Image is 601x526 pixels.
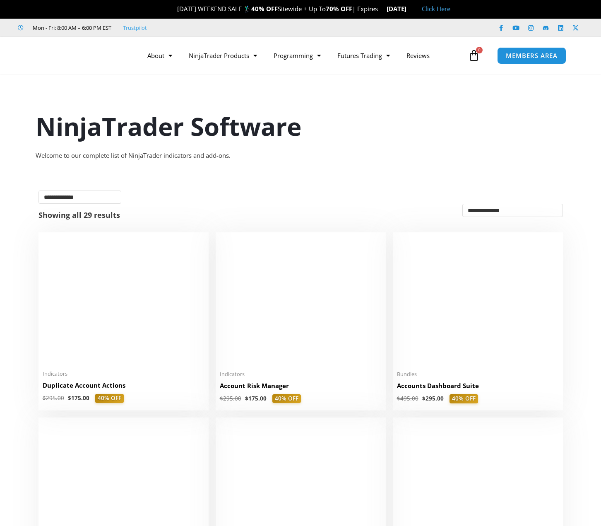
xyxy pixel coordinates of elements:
select: Shop order [462,204,563,217]
span: $ [68,394,71,402]
a: Duplicate Account Actions [43,381,204,394]
span: $ [220,395,223,402]
span: $ [422,395,426,402]
img: ⌛ [378,6,385,12]
img: Account Risk Manager [220,236,382,365]
span: MEMBERS AREA [506,53,558,59]
a: About [139,46,180,65]
h1: NinjaTrader Software [36,109,565,144]
a: Trustpilot [123,23,147,33]
span: 40% OFF [95,394,124,403]
span: 40% OFF [450,394,478,403]
a: NinjaTrader Products [180,46,265,65]
bdi: 175.00 [68,394,89,402]
span: Mon - Fri: 8:00 AM – 6:00 PM EST [31,23,111,33]
img: 🎉 [171,6,177,12]
bdi: 295.00 [43,394,64,402]
img: 🏭 [407,6,413,12]
span: 0 [476,47,483,53]
img: LogoAI | Affordable Indicators – NinjaTrader [27,41,116,70]
a: Programming [265,46,329,65]
a: Account Risk Manager [220,381,382,394]
bdi: 295.00 [220,395,241,402]
img: Accounts Dashboard Suite [397,236,559,366]
nav: Menu [139,46,466,65]
span: [DATE] WEEKEND SALE 🏌️‍♂️ Sitewide + Up To | Expires [168,5,387,13]
h2: Account Risk Manager [220,381,382,390]
span: $ [43,394,46,402]
div: Welcome to our complete list of NinjaTrader indicators and add-ons. [36,150,565,162]
a: Click Here [422,5,450,13]
a: Futures Trading [329,46,398,65]
span: 40% OFF [272,394,301,403]
span: $ [245,395,248,402]
strong: [DATE] [387,5,413,13]
a: MEMBERS AREA [497,47,566,64]
a: 0 [456,43,492,68]
img: Duplicate Account Actions [43,236,204,365]
strong: 70% OFF [326,5,352,13]
h2: Duplicate Account Actions [43,381,204,390]
a: Accounts Dashboard Suite [397,381,559,394]
p: Showing all 29 results [38,211,120,219]
bdi: 175.00 [245,395,267,402]
h2: Accounts Dashboard Suite [397,381,559,390]
bdi: 495.00 [397,395,418,402]
span: Indicators [220,371,382,378]
span: Bundles [397,371,559,378]
strong: 40% OFF [251,5,278,13]
span: $ [397,395,400,402]
span: Indicators [43,370,204,377]
a: Reviews [398,46,438,65]
bdi: 295.00 [422,395,444,402]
